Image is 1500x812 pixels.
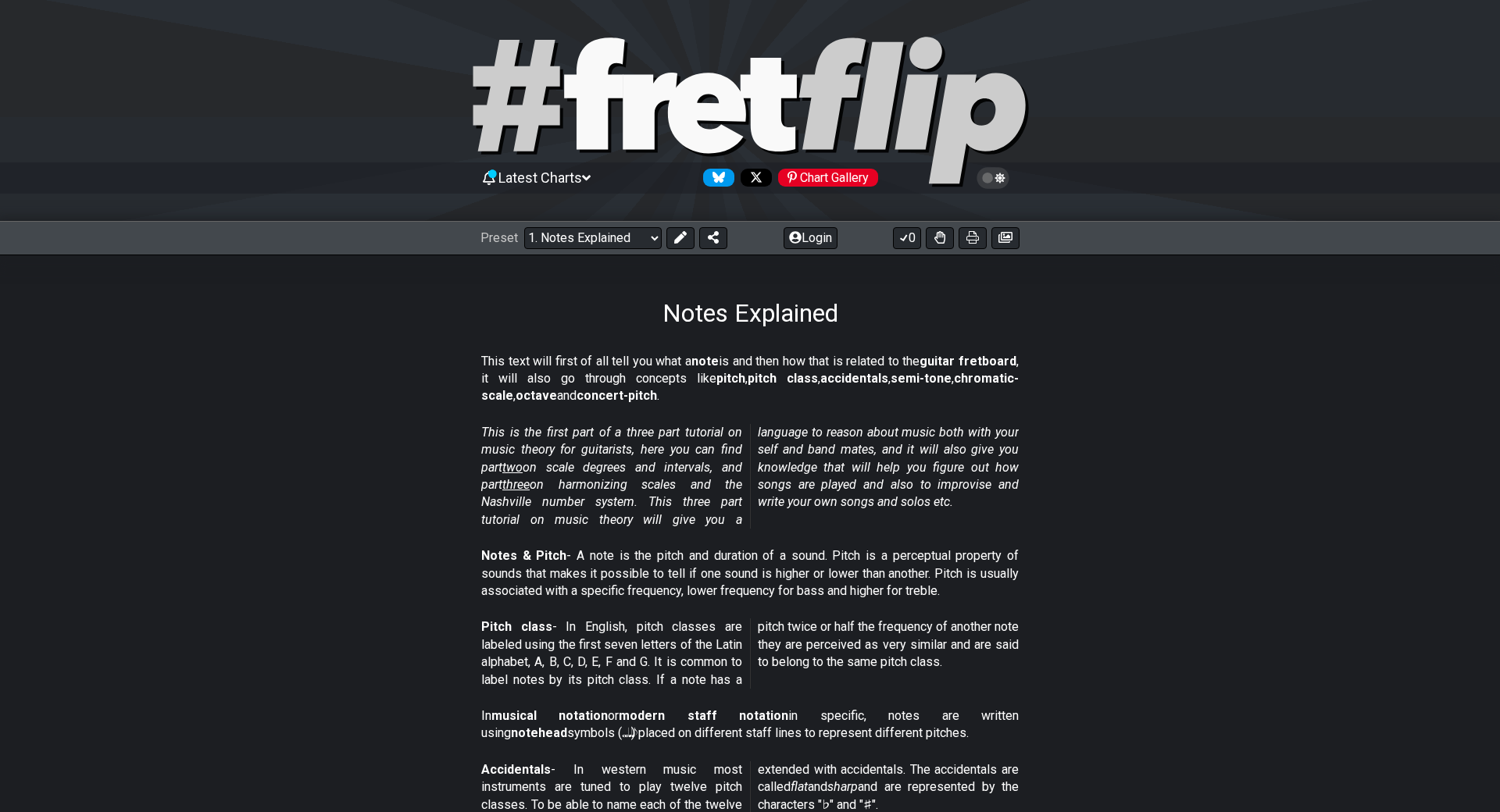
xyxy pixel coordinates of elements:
strong: Pitch class [481,619,552,634]
div: Chart Gallery [778,169,878,187]
strong: Accidentals [481,762,551,777]
strong: semi-tone [891,371,952,386]
span: Latest Charts [498,169,582,186]
em: This is the first part of a three part tutorial on music theory for guitarists, here you can find... [481,425,1019,527]
button: Toggle Dexterity for all fretkits [926,227,954,249]
strong: notehead [511,725,567,740]
span: Preset [480,230,518,245]
p: In or in specific, notes are written using symbols (𝅝 𝅗𝅥 𝅘𝅥 𝅘𝅥𝅮) placed on different staff lines to r... [481,707,1019,743]
a: Follow #fretflip at X [734,169,772,187]
p: - In English, pitch classes are labeled using the first seven letters of the Latin alphabet, A, B... [481,618,1019,689]
strong: octave [516,388,557,403]
button: Edit Preset [666,227,695,249]
strong: Notes & Pitch [481,548,566,563]
button: Print [959,227,987,249]
p: - A note is the pitch and duration of a sound. Pitch is a perceptual property of sounds that make... [481,547,1019,600]
strong: guitar fretboard [920,354,1016,369]
span: two [502,460,523,475]
strong: concert-pitch [577,388,657,403]
span: three [502,477,530,492]
a: Follow #fretflip at Bluesky [697,169,734,187]
p: This text will first of all tell you what a is and then how that is related to the , it will also... [481,353,1019,405]
a: #fretflip at Pinterest [772,169,878,187]
strong: musical notation [491,708,608,723]
strong: accidentals [820,371,888,386]
button: Share Preset [699,227,727,249]
em: sharp [827,779,858,794]
strong: pitch class [748,371,818,386]
span: Toggle light / dark theme [984,171,1002,185]
strong: note [691,354,719,369]
select: Preset [524,227,662,249]
button: Login [784,227,837,249]
button: 0 [893,227,921,249]
button: Create image [991,227,1020,249]
strong: modern staff notation [619,708,788,723]
strong: pitch [716,371,745,386]
em: flat [791,779,808,794]
h1: Notes Explained [662,298,838,328]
